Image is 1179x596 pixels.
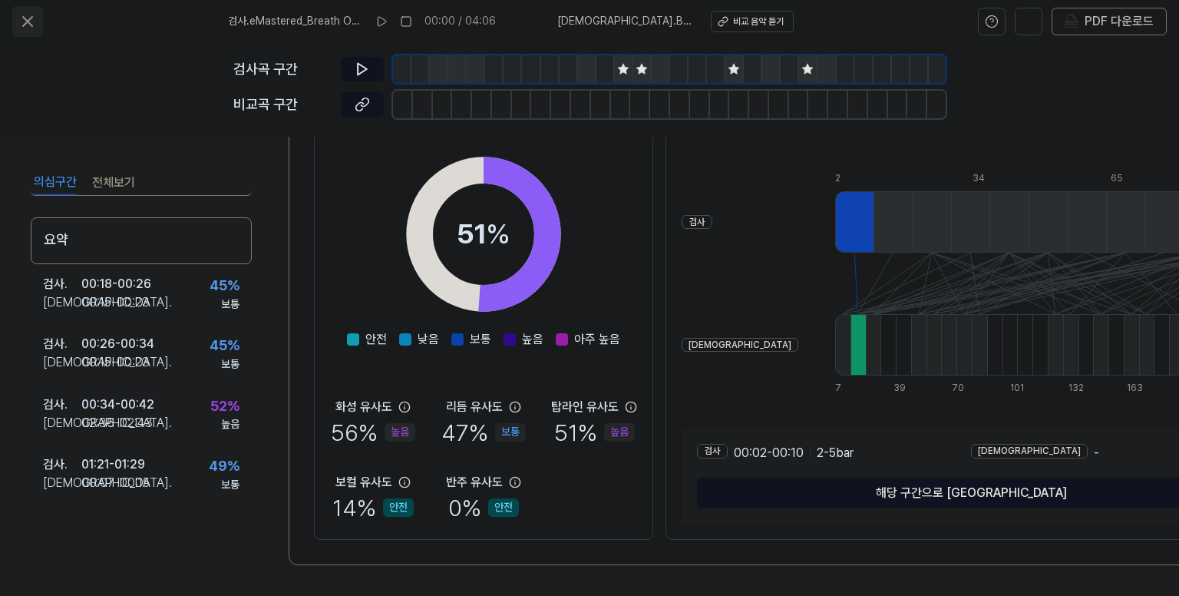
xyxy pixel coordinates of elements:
div: 51 [457,214,510,255]
div: 2 [835,172,874,185]
div: 56 % [331,416,415,449]
div: 검사곡 구간 [233,58,332,81]
div: 안전 [488,498,519,517]
div: 높음 [385,423,415,442]
div: 00:26 - 00:34 [81,335,154,353]
img: share [1022,15,1035,28]
div: [DEMOGRAPHIC_DATA] [682,338,798,353]
div: 70 [952,382,967,395]
div: 검사 . [43,396,81,414]
button: 전체보기 [92,171,135,195]
div: 65 [1111,172,1149,185]
img: PDF Download [1065,15,1078,28]
div: 163 [1127,382,1142,395]
div: 보통 [221,297,239,313]
div: 높음 [604,423,635,442]
div: 탑라인 유사도 [551,398,619,416]
div: 비교 음악 듣기 [733,15,784,28]
div: 보통 [221,357,239,372]
div: 51 % [554,416,635,449]
div: 45 % [210,335,239,357]
div: PDF 다운로드 [1085,12,1154,31]
div: 검사 [682,215,712,230]
span: 검사 . eMastered_Breath On Me Remix Edit [228,14,363,29]
div: 47 % [441,416,526,449]
div: 14 % [332,492,414,524]
div: 00:07 - 00:15 [81,474,150,492]
div: 00:15 - 00:23 [81,293,150,312]
button: help [978,8,1006,35]
span: 낮음 [418,330,439,349]
div: 00:34 - 00:42 [81,396,154,414]
span: % [486,217,510,250]
div: [DEMOGRAPHIC_DATA] . [43,474,81,492]
div: 7 [835,382,850,395]
div: 01:21 - 01:29 [81,455,145,474]
span: 2 - 5 bar [817,444,854,462]
span: 보통 [470,330,491,349]
div: 검사 . [43,455,81,474]
div: 34 [973,172,1011,185]
span: 높음 [522,330,543,349]
div: 0 % [448,492,519,524]
div: 00:00 / 04:06 [424,14,496,29]
div: 화성 유사도 [335,398,392,416]
div: 52 % [210,396,239,418]
div: [DEMOGRAPHIC_DATA] [971,444,1088,459]
span: 00:02 - 00:10 [734,444,804,462]
div: 보통 [221,478,239,493]
div: 비교곡 구간 [233,94,332,116]
span: [DEMOGRAPHIC_DATA] . BURBUJAS DE CRISTAL [557,14,692,29]
div: 높음 [221,417,239,432]
button: 비교 음악 듣기 [711,11,794,32]
div: 101 [1010,382,1025,395]
span: 안전 [365,330,387,349]
div: 요약 [31,217,252,264]
div: 00:18 - 00:26 [81,275,151,293]
div: 보컬 유사도 [335,473,392,492]
div: 02:36 - 02:43 [81,414,153,432]
div: [DEMOGRAPHIC_DATA] . [43,414,81,432]
button: PDF 다운로드 [1062,8,1157,35]
div: 반주 유사도 [446,473,503,492]
div: [DEMOGRAPHIC_DATA] . [43,293,81,312]
div: 리듬 유사도 [446,398,503,416]
button: 의심구간 [34,171,77,195]
div: 보통 [495,423,526,442]
div: 안전 [383,498,414,517]
span: 아주 높음 [574,330,620,349]
div: 45 % [210,275,239,297]
div: 132 [1068,382,1084,395]
div: [DEMOGRAPHIC_DATA] . [43,353,81,372]
div: 검사 . [43,275,81,293]
svg: help [985,14,999,29]
div: 39 [893,382,909,395]
div: 검사 [697,444,728,459]
div: 검사 . [43,335,81,353]
div: 00:15 - 00:23 [81,353,150,372]
div: 49 % [209,455,239,478]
